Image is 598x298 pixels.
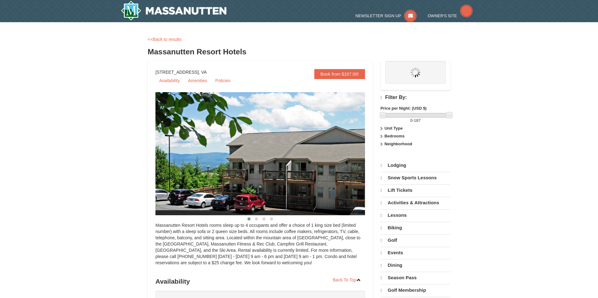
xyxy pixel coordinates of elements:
img: 19219026-1-e3b4ac8e.jpg [155,92,381,215]
a: Dining [381,259,450,271]
a: Lodging [381,160,450,171]
h3: Massanutten Resort Hotels [148,46,450,58]
img: wait.gif [410,67,420,77]
a: Availability [155,76,184,85]
label: - [381,117,450,124]
a: Season Pass [381,272,450,284]
a: Biking [381,222,450,234]
strong: Bedrooms [384,134,404,138]
a: Owner's Site [428,13,473,18]
a: Newsletter Sign Up [356,13,417,18]
strong: Unit Type [384,126,403,131]
strong: Price per Night: (USD $) [381,106,427,111]
a: Golf [381,234,450,246]
a: Lessons [381,209,450,221]
a: <<Back to results [148,37,181,42]
img: Massanutten Resort Logo [121,1,226,21]
a: Back To Top [329,275,365,285]
a: Golf Membership [381,284,450,296]
span: Newsletter Sign Up [356,13,401,18]
a: Amenities [184,76,211,85]
span: 0 [410,118,413,123]
a: Snow Sports Lessons [381,172,450,184]
h4: Filter By: [381,95,450,101]
a: Policies [211,76,234,85]
a: Events [381,247,450,259]
span: 187 [414,118,421,123]
a: Massanutten Resort [121,1,226,21]
a: Lift Tickets [381,184,450,196]
div: Massanutten Resort Hotels rooms sleep up to 4 occupants and offer a choice of 1 king size bed (li... [155,222,365,272]
a: Book from $187.00! [314,69,365,79]
strong: Neighborhood [384,142,412,146]
a: Activities & Attractions [381,197,450,209]
h3: Availability [155,275,365,288]
span: Owner's Site [428,13,457,18]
